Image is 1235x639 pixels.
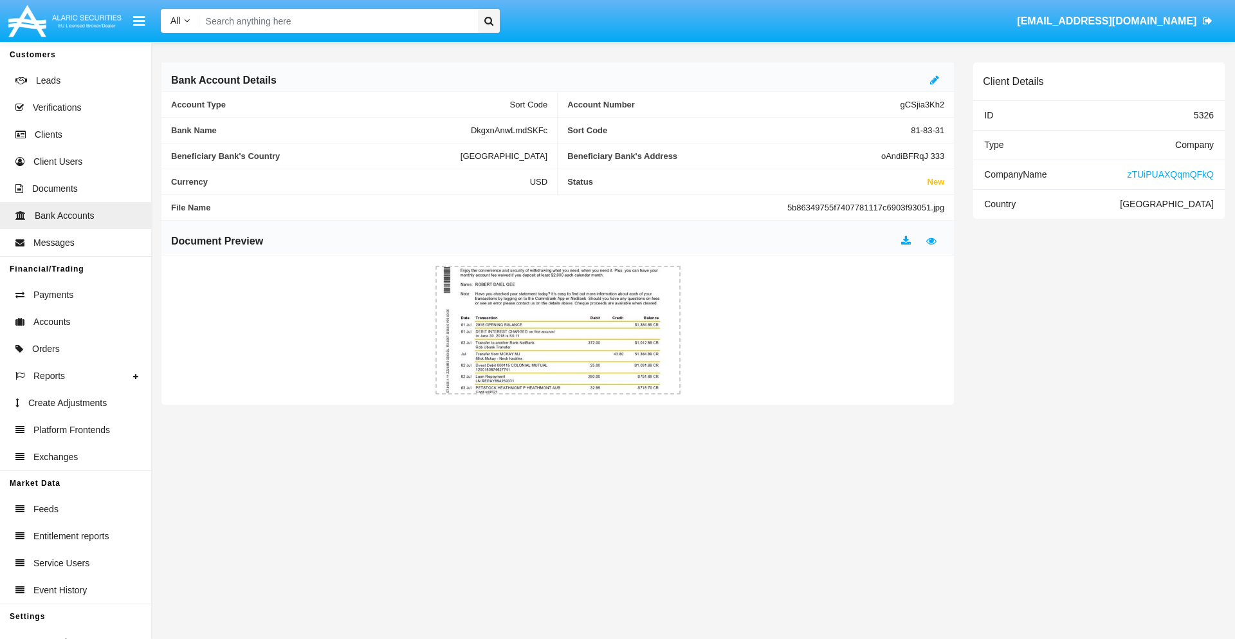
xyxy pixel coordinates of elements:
span: USD [530,177,547,187]
span: Beneficiary Bank's Country [171,151,461,161]
span: Event History [33,584,87,597]
span: Beneficiary Bank's Address [567,151,881,161]
span: Reports [33,369,65,383]
span: Clients [35,128,62,142]
span: Orders [32,342,60,356]
span: Leads [36,74,60,88]
span: [GEOGRAPHIC_DATA] [1120,199,1214,209]
span: Sort Code [567,125,911,135]
a: [EMAIL_ADDRESS][DOMAIN_NAME] [1011,3,1219,39]
span: Payments [33,288,73,302]
span: Country [984,199,1016,209]
span: Account Type [171,100,510,109]
span: Exchanges [33,450,78,464]
input: Search [199,9,473,33]
span: 5326 [1194,110,1214,120]
span: Feeds [33,503,59,516]
span: gCSjia3Kh2 [901,100,945,109]
span: All [170,15,181,26]
span: Type [984,140,1003,150]
span: 81-83-31 [911,125,944,135]
span: Bank Accounts [35,209,95,223]
span: Bank Name [171,125,471,135]
span: [EMAIL_ADDRESS][DOMAIN_NAME] [1017,15,1196,26]
span: ID [984,110,993,120]
span: oAndiBFRqJ 333 [881,151,944,161]
span: Create Adjustments [28,396,107,410]
span: Service Users [33,557,89,570]
span: 5b86349755f7407781117c6903f93051.jpg [787,203,944,212]
h6: Document Preview [171,234,263,248]
h6: Client Details [983,75,1043,88]
span: Entitlement reports [33,530,109,543]
a: All [161,14,199,28]
span: Company Name [984,169,1047,180]
span: Status [567,177,927,187]
span: Sort Code [510,100,548,109]
span: Company [1175,140,1214,150]
span: Verifications [33,101,81,115]
span: File Name [171,203,787,212]
img: Logo image [6,2,123,40]
span: Documents [32,182,78,196]
h6: Bank Account Details [171,73,277,88]
span: Client Users [33,155,82,169]
span: Accounts [33,315,71,329]
span: [GEOGRAPHIC_DATA] [461,151,547,161]
span: Platform Frontends [33,423,110,437]
span: zTUiPUAXQqmQFkQ [1127,169,1214,180]
span: Messages [33,236,75,250]
span: DkgxnAnwLmdSKFc [471,125,547,135]
span: Account Number [567,100,900,109]
span: Currency [171,177,530,187]
span: New [928,177,945,187]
